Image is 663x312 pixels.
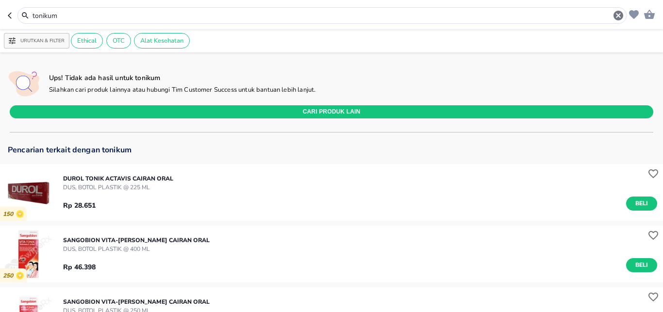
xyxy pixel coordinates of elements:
p: DUROL TONIK Actavis CAIRAN ORAL [63,174,173,183]
p: SANGOBION VITA-[PERSON_NAME] CAIRAN ORAL [63,236,210,245]
p: Silahkan cari produk lainnya atau hubungi Tim Customer Success untuk bantuan lebih lanjut. [49,86,315,95]
button: CARI PRODUK LAIN [10,105,653,118]
span: Beli [633,198,650,209]
span: OTC [107,36,131,45]
p: DUS, BOTOL PLASTIK @ 225 ML [63,183,173,192]
p: Urutkan & Filter [20,37,65,45]
span: Ethical [71,36,102,45]
img: no available products [6,66,42,101]
p: Rp 46.398 [63,262,96,272]
p: 150 [3,211,16,218]
span: Alat Kesehatan [134,36,189,45]
p: Rp 28.651 [63,200,96,211]
p: Pencarian terkait dengan tonikum [8,146,655,154]
p: Ups! Tidak ada hasil untuk tonikum [49,73,315,82]
div: OTC [106,33,131,49]
button: Beli [626,197,657,211]
div: Ethical [71,33,103,49]
button: Beli [626,258,657,272]
span: Beli [633,260,650,270]
button: Urutkan & Filter [4,33,69,49]
div: Alat Kesehatan [134,33,190,49]
input: Cari 4000+ produk di sini [32,11,613,21]
p: SANGOBION VITA-[PERSON_NAME] CAIRAN ORAL [63,297,210,306]
p: DUS, BOTOL PLASTIK @ 400 ML [63,245,210,253]
p: 250 [3,272,16,279]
